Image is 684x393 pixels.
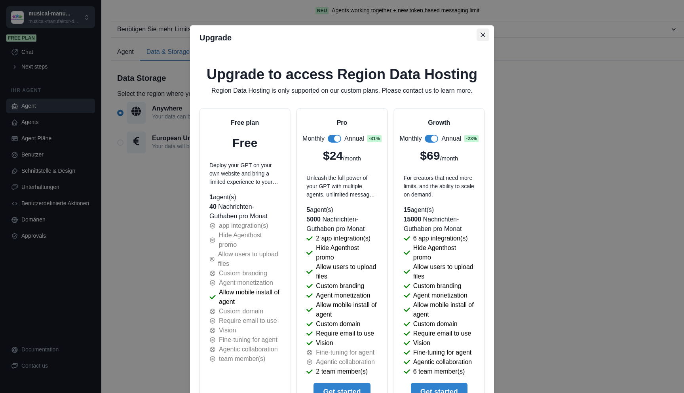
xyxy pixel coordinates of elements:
p: Vision [316,338,333,348]
header: Upgrade [190,25,494,50]
p: Monthly [302,134,325,143]
p: Nachrichten-Guthaben pro Monat [209,202,280,221]
p: Hide Agenthost promo [219,231,281,250]
p: Fine-tuning for agent [413,348,472,357]
p: Agent monetization [316,291,370,300]
p: $24 [323,147,343,164]
p: Custom branding [413,281,462,291]
p: 2 app integration(s) [316,234,370,243]
p: agent(s) [306,205,377,215]
p: Allow users to upload files [316,262,377,281]
p: Annual [441,134,461,143]
p: 2 team member(s) [316,367,368,376]
p: Require email to use [316,329,374,338]
p: Custom branding [316,281,364,291]
p: 6 team member(s) [413,367,465,376]
p: For creators that need more limits, and the ability to scale on demand. [404,174,475,199]
p: Allow mobile install of agent [316,300,377,319]
p: Require email to use [413,329,471,338]
span: 5 [306,206,310,213]
p: Allow mobile install of agent [219,288,280,307]
p: Custom domain [413,319,458,329]
p: Vision [413,338,430,348]
p: team member(s) [219,354,265,364]
p: Growth [428,118,450,128]
span: - 31 % [367,135,382,142]
p: Region Data Hosting is only supported on our custom plans. Please contact us to learn more. [199,86,484,95]
p: Agentic collaboration [219,345,278,354]
p: Agentic collaboration [316,357,375,367]
p: Fine-tuning for agent [316,348,374,357]
p: agent(s) [209,193,280,202]
span: 15000 [404,216,422,223]
button: Close [477,29,489,41]
p: Fine-tuning for agent [219,335,277,345]
span: 1 [209,194,213,200]
p: Require email to use [219,316,277,326]
span: 40 [209,203,217,210]
p: app integration(s) [219,221,268,231]
span: 15 [404,206,411,213]
p: Allow users to upload files [413,262,475,281]
p: Free plan [231,118,259,128]
p: agent(s) [404,205,475,215]
p: Allow mobile install of agent [413,300,475,319]
h2: Upgrade to access Region Data Hosting [199,66,484,83]
p: Custom domain [219,307,263,316]
p: Allow users to upload files [218,250,281,269]
p: Deploy your GPT on your own website and bring a limited experience to your users [209,161,280,186]
span: 5000 [306,216,321,223]
p: Nachrichten-Guthaben pro Monat [404,215,475,234]
p: $69 [420,147,440,164]
p: 6 app integration(s) [413,234,468,243]
p: /month [440,154,458,163]
p: Custom branding [219,269,267,278]
p: Pro [337,118,348,128]
p: Hide Agenthost promo [413,243,475,262]
span: - 23 % [464,135,479,142]
p: Unleash the full power of your GPT with multiple agents, unlimited messages per user, and subscri... [306,174,377,199]
p: Hide Agenthost promo [316,243,377,262]
p: Agent monetization [413,291,467,300]
p: Agentic collaboration [413,357,472,367]
p: Vision [219,326,236,335]
p: Agent monetization [219,278,273,288]
p: Free [232,134,257,152]
p: Nachrichten-Guthaben pro Monat [306,215,377,234]
p: Custom domain [316,319,360,329]
p: Monthly [399,134,422,143]
p: /month [343,154,361,163]
p: Annual [344,134,364,143]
